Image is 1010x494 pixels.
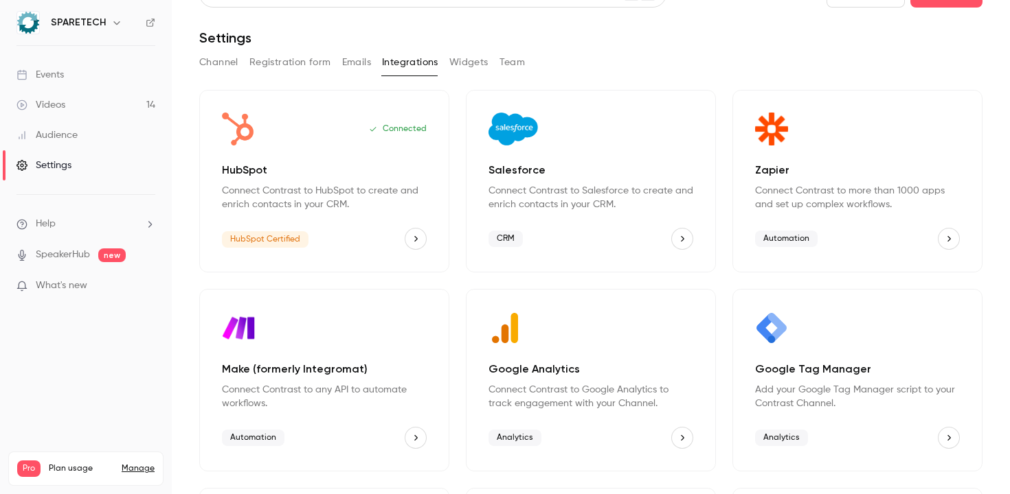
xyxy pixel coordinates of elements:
div: Google Tag Manager [732,289,983,471]
span: Pro [17,460,41,477]
button: Widgets [449,51,489,73]
p: Zapier [755,162,960,178]
span: HubSpot Certified [222,231,308,248]
span: What's new [36,279,87,293]
button: Zapier [938,228,960,250]
h6: SPARETECH [51,16,106,30]
li: help-dropdown-opener [16,217,155,231]
button: Google Tag Manager [938,427,960,449]
img: SPARETECH [17,12,39,34]
span: CRM [489,231,523,247]
span: Help [36,217,56,231]
h1: Settings [199,30,251,46]
button: Team [500,51,526,73]
span: Analytics [755,430,808,446]
p: Make (formerly Integromat) [222,361,427,377]
div: Google Analytics [466,289,716,471]
button: Salesforce [671,228,693,250]
p: Connect Contrast to any API to automate workflows. [222,383,427,410]
button: Registration form [249,51,331,73]
div: HubSpot [199,90,449,272]
a: SpeakerHub [36,248,90,262]
p: HubSpot [222,162,427,178]
div: Make (formerly Integromat) [199,289,449,471]
span: Analytics [489,430,541,446]
div: Zapier [732,90,983,272]
span: Plan usage [49,463,113,474]
p: Google Analytics [489,361,693,377]
p: Connect Contrast to Google Analytics to track engagement with your Channel. [489,383,693,410]
button: Google Analytics [671,427,693,449]
p: Google Tag Manager [755,361,960,377]
p: Connect Contrast to more than 1000 apps and set up complex workflows. [755,184,960,211]
div: Settings [16,158,71,172]
p: Connect Contrast to HubSpot to create and enrich contacts in your CRM. [222,184,427,211]
div: Salesforce [466,90,716,272]
button: Channel [199,51,238,73]
div: Audience [16,128,78,142]
p: Add your Google Tag Manager script to your Contrast Channel. [755,383,960,410]
div: Videos [16,98,65,112]
p: Connected [369,123,427,134]
p: Connect Contrast to Salesforce to create and enrich contacts in your CRM. [489,184,693,211]
iframe: Noticeable Trigger [139,280,155,292]
button: Integrations [382,51,438,73]
button: Emails [342,51,371,73]
span: new [98,248,126,262]
p: Salesforce [489,162,693,178]
button: Make (formerly Integromat) [405,427,427,449]
div: Events [16,68,64,82]
a: Manage [122,463,155,474]
span: Automation [755,231,818,247]
span: Automation [222,430,284,446]
button: HubSpot [405,228,427,250]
